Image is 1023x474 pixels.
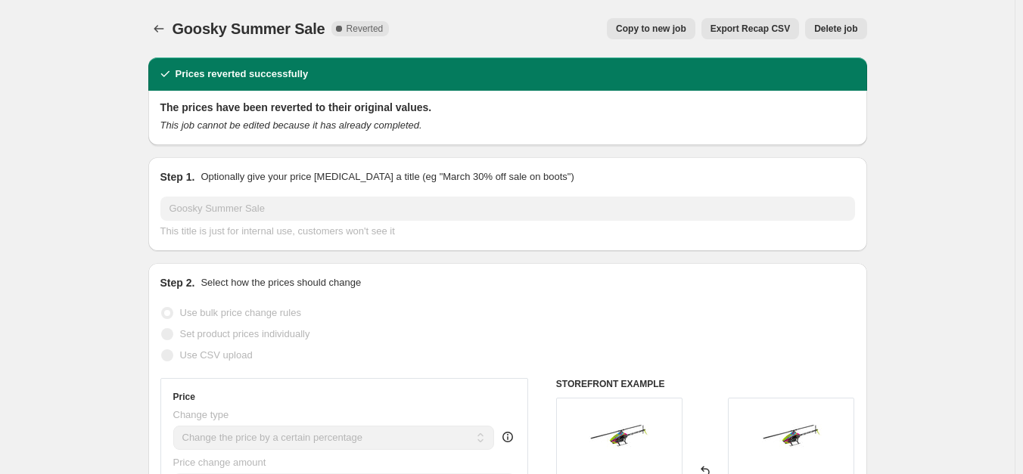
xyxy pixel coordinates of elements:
span: Delete job [814,23,857,35]
h2: Prices reverted successfully [176,67,309,82]
img: 1.94copy_bc9404f0-e431-4848-80fc-9dd713f047a6_80x.jpg [761,406,822,466]
span: Price change amount [173,457,266,468]
h6: STOREFRONT EXAMPLE [556,378,855,390]
button: Copy to new job [607,18,695,39]
span: Use bulk price change rules [180,307,301,318]
p: Optionally give your price [MEDICAL_DATA] a title (eg "March 30% off sale on boots") [201,169,574,184]
span: Reverted [347,23,384,35]
span: Copy to new job [616,23,686,35]
span: Set product prices individually [180,328,310,339]
p: Select how the prices should change [201,275,361,290]
span: Goosky Summer Sale [173,20,325,37]
h2: Step 1. [160,169,195,184]
h2: Step 2. [160,275,195,290]
h2: The prices have been reverted to their original values. [160,100,855,115]
span: This title is just for internal use, customers won't see it [160,225,395,237]
button: Delete job [805,18,866,39]
span: Change type [173,409,229,420]
span: Export Recap CSV [711,23,790,35]
input: 30% off holiday sale [160,197,855,221]
h3: Price [173,391,195,403]
button: Price change jobs [148,18,169,39]
i: This job cannot be edited because it has already completed. [160,119,422,131]
div: help [500,429,515,445]
button: Export Recap CSV [701,18,799,39]
img: 1.94copy_bc9404f0-e431-4848-80fc-9dd713f047a6_80x.jpg [589,406,649,466]
span: Use CSV upload [180,349,253,361]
